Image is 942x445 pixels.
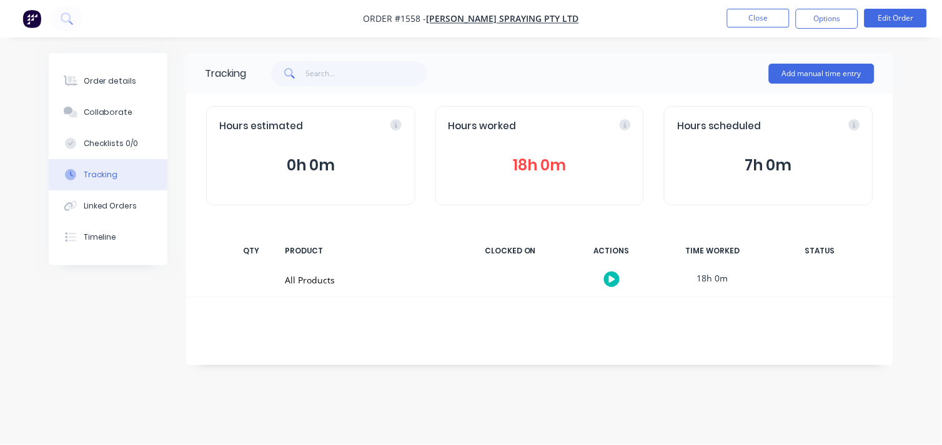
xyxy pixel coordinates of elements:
[49,97,167,128] button: Collaborate
[49,159,167,190] button: Tracking
[449,154,632,177] button: 18h 0m
[306,61,428,86] input: Search...
[49,222,167,253] button: Timeline
[796,9,858,29] button: Options
[22,9,41,28] img: Factory
[727,9,790,27] button: Close
[84,232,117,243] div: Timeline
[84,200,137,212] div: Linked Orders
[677,119,761,134] span: Hours scheduled
[285,273,449,286] div: All Products
[205,66,246,81] div: Tracking
[277,238,456,264] div: PRODUCT
[666,238,760,264] div: TIME WORKED
[565,238,658,264] div: ACTIONS
[219,154,402,177] button: 0h 0m
[449,119,517,134] span: Hours worked
[364,13,427,25] span: Order #1558 -
[49,128,167,159] button: Checklists 0/0
[769,64,875,84] button: Add manual time entry
[464,238,557,264] div: CLOCKED ON
[49,190,167,222] button: Linked Orders
[865,9,927,27] button: Edit Order
[232,238,270,264] div: QTY
[84,138,139,149] div: Checklists 0/0
[666,264,760,292] div: 18h 0m
[49,66,167,97] button: Order details
[219,119,303,134] span: Hours estimated
[84,169,118,180] div: Tracking
[84,107,133,118] div: Collaborate
[677,154,860,177] button: 7h 0m
[84,76,137,87] div: Order details
[427,13,579,25] a: [PERSON_NAME] Spraying Pty Ltd
[767,238,873,264] div: STATUS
